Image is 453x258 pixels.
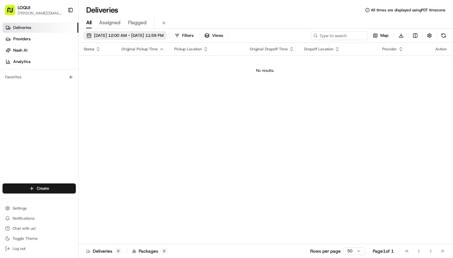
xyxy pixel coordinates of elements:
[13,25,31,31] span: Deliveries
[3,183,76,193] button: Create
[373,248,394,254] div: Page 1 of 1
[310,248,341,254] p: Rows per page
[18,11,63,16] button: [PERSON_NAME][EMAIL_ADDRESS][DOMAIN_NAME]
[370,31,391,40] button: Map
[86,19,92,26] span: All
[94,33,164,38] span: [DATE] 12:00 AM - [DATE] 11:59 PM
[18,4,30,11] button: LOQUI
[59,124,101,130] span: API Documentation
[16,41,104,47] input: Clear
[6,124,11,129] div: 📗
[86,5,118,15] h1: Deliveries
[304,47,333,52] span: Dropoff Location
[6,82,40,87] div: Past conversations
[132,248,168,254] div: Packages
[435,47,447,52] div: Action
[84,31,166,40] button: [DATE] 12:00 AM - [DATE] 11:59 PM
[13,48,27,53] span: Nash AI
[13,36,31,42] span: Providers
[81,68,449,73] div: No results.
[84,47,94,52] span: Status
[212,33,223,38] span: Views
[439,31,448,40] button: Refresh
[63,139,76,144] span: Pylon
[51,98,64,103] span: [DATE]
[382,47,397,52] span: Provider
[311,31,367,40] input: Type to search
[3,224,76,233] button: Chat with us!
[371,8,445,13] span: All times are displayed using PDT timezone
[250,47,288,52] span: Original Dropoff Time
[13,236,38,241] span: Toggle Theme
[53,124,58,129] div: 💻
[3,34,78,44] a: Providers
[51,121,103,132] a: 💻API Documentation
[3,45,78,55] a: Nash AI
[121,47,158,52] span: Original Pickup Time
[128,19,147,26] span: Flagged
[13,98,18,103] img: 1736555255976-a54dd68f-1ca7-489b-9aae-adbdc363a1c4
[13,216,35,221] span: Notifications
[115,248,122,254] div: 0
[47,98,49,103] span: •
[172,31,196,40] button: Filters
[202,31,226,40] button: Views
[13,124,48,130] span: Knowledge Base
[6,25,115,35] p: Welcome 👋
[182,33,193,38] span: Filters
[3,244,76,253] button: Log out
[161,248,168,254] div: 0
[98,81,115,88] button: See all
[44,139,76,144] a: Powered byPylon
[107,62,115,70] button: Start new chat
[6,92,16,102] img: Regen Pajulas
[13,206,27,211] span: Settings
[174,47,202,52] span: Pickup Location
[3,57,78,67] a: Analytics
[3,23,78,33] a: Deliveries
[3,214,76,223] button: Notifications
[86,248,122,254] div: Deliveries
[20,98,46,103] span: Regen Pajulas
[99,19,120,26] span: Assigned
[13,226,36,231] span: Chat with us!
[6,60,18,71] img: 1736555255976-a54dd68f-1ca7-489b-9aae-adbdc363a1c4
[21,60,103,66] div: Start new chat
[3,72,76,82] div: Favorites
[3,234,76,243] button: Toggle Theme
[6,6,19,19] img: Nash
[4,121,51,132] a: 📗Knowledge Base
[3,204,76,213] button: Settings
[21,66,80,71] div: We're available if you need us!
[380,33,389,38] span: Map
[37,186,49,191] span: Create
[3,3,65,18] button: LOQUI[PERSON_NAME][EMAIL_ADDRESS][DOMAIN_NAME]
[13,59,31,64] span: Analytics
[13,246,25,251] span: Log out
